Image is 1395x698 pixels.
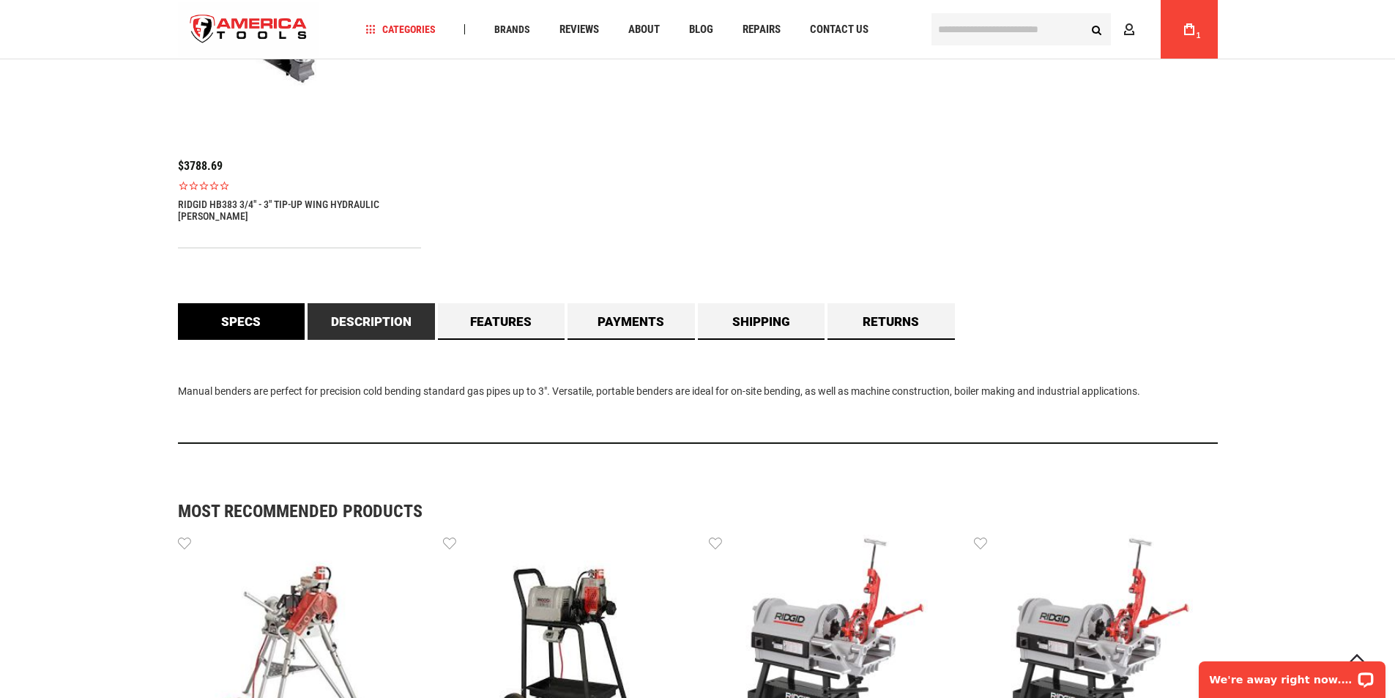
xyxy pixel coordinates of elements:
span: Brands [494,24,530,34]
button: Search [1083,15,1111,43]
div: Manual benders are perfect for precision cold bending standard gas pipes up to 3". Versatile, por... [178,340,1218,444]
span: Categories [365,24,436,34]
span: $3788.69 [178,159,223,173]
a: Shipping [698,303,825,340]
a: Payments [568,303,695,340]
span: About [628,24,660,35]
a: About [622,20,666,40]
a: Features [438,303,565,340]
a: Specs [178,303,305,340]
a: Returns [827,303,955,340]
strong: Most Recommended Products [178,502,1167,520]
span: Rated 0.0 out of 5 stars 0 reviews [178,180,422,191]
span: Contact Us [810,24,868,35]
a: Categories [359,20,442,40]
span: Blog [689,24,713,35]
a: RIDGID HB383 3/4" - 3" TIP-UP WING HYDRAULIC [PERSON_NAME] [178,198,422,222]
a: Brands [488,20,537,40]
a: Repairs [736,20,787,40]
a: Reviews [553,20,606,40]
span: Reviews [559,24,599,35]
span: 1 [1197,31,1201,40]
iframe: LiveChat chat widget [1189,652,1395,698]
img: America Tools [178,2,320,57]
span: Repairs [743,24,781,35]
a: Blog [682,20,720,40]
a: Contact Us [803,20,875,40]
a: Description [308,303,435,340]
a: store logo [178,2,320,57]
